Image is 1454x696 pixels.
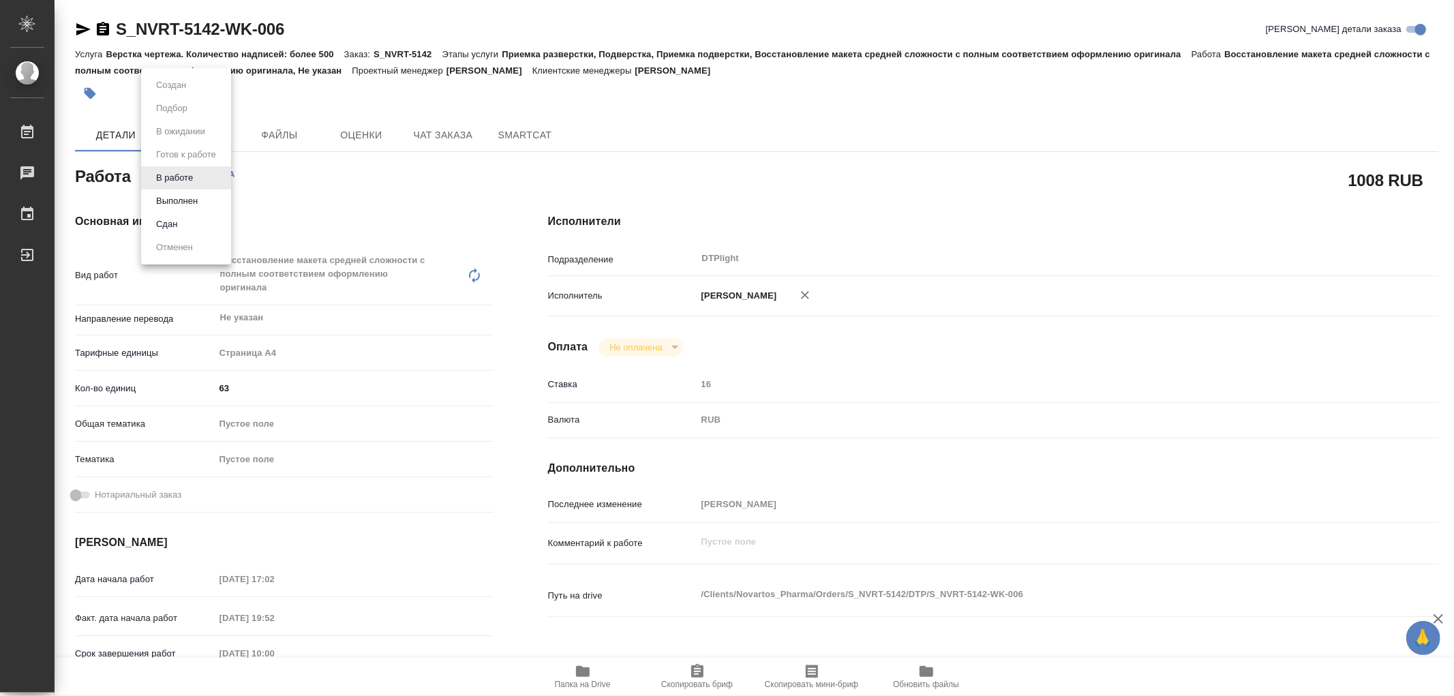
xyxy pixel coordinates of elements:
button: В ожидании [152,124,209,139]
button: Выполнен [152,194,202,209]
button: Сдан [152,217,181,232]
button: Создан [152,78,190,93]
button: Готов к работе [152,147,220,162]
button: В работе [152,170,197,185]
button: Отменен [152,240,197,255]
button: Подбор [152,101,192,116]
